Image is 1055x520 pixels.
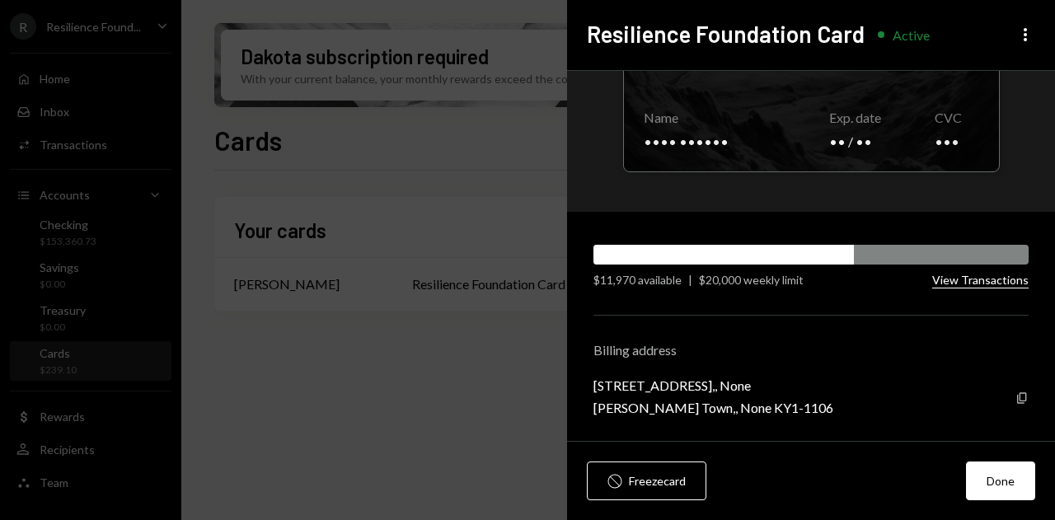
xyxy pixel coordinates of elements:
[688,271,692,288] div: |
[893,27,930,43] div: Active
[593,377,833,393] div: [STREET_ADDRESS],, None
[587,461,706,500] button: Freezecard
[593,271,682,288] div: $11,970 available
[932,273,1029,288] button: View Transactions
[699,271,804,288] div: $20,000 weekly limit
[593,342,1029,358] div: Billing address
[966,461,1035,500] button: Done
[587,18,865,50] h2: Resilience Foundation Card
[593,400,833,415] div: [PERSON_NAME] Town,, None KY1-1106
[629,472,686,490] div: Freeze card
